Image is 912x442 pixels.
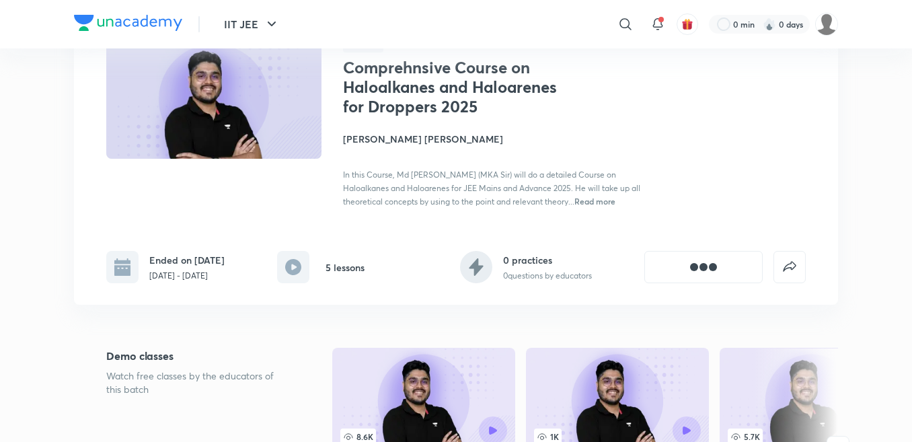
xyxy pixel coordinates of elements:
span: In this Course, Md [PERSON_NAME] (MKA Sir) will do a detailed Course on Haloalkanes and Haloarene... [343,170,640,207]
h5: Demo classes [106,348,289,364]
img: avatar [681,18,693,30]
p: 0 questions by educators [503,270,592,282]
img: Thumbnail [104,36,324,160]
img: streak [763,17,776,31]
span: Read more [574,196,615,207]
h6: 0 practices [503,253,592,267]
button: IIT JEE [216,11,288,38]
button: avatar [677,13,698,35]
p: [DATE] - [DATE] [149,270,225,282]
img: kavin Goswami [815,13,838,36]
a: Company Logo [74,15,182,34]
h6: Ended on [DATE] [149,253,225,267]
h6: 5 lessons [326,260,365,274]
button: false [773,251,806,283]
img: Company Logo [74,15,182,31]
button: [object Object] [644,251,763,283]
h4: [PERSON_NAME] [PERSON_NAME] [343,132,644,146]
h1: Comprehnsive Course on Haloalkanes and Haloarenes for Droppers 2025 [343,58,563,116]
p: Watch free classes by the educators of this batch [106,369,289,396]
